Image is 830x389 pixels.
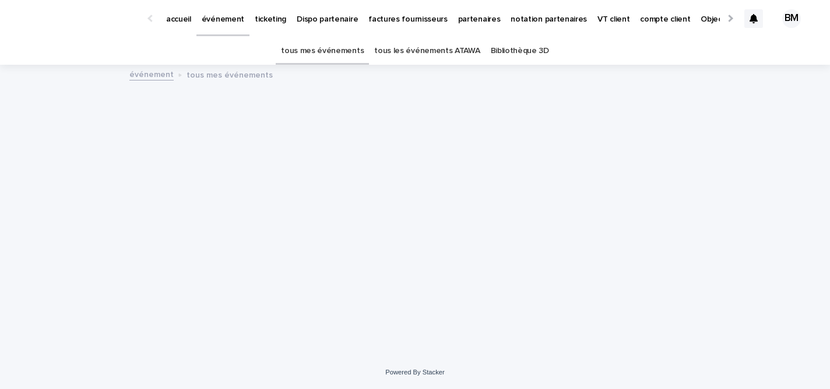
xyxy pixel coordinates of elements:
a: tous les événements ATAWA [374,37,480,65]
a: événement [129,67,174,80]
a: Powered By Stacker [385,369,444,376]
a: tous mes événements [281,37,364,65]
img: Ls34BcGeRexTGTNfXpUC [23,7,136,30]
a: Bibliothèque 3D [491,37,549,65]
div: BM [782,9,801,28]
p: tous mes événements [187,68,273,80]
